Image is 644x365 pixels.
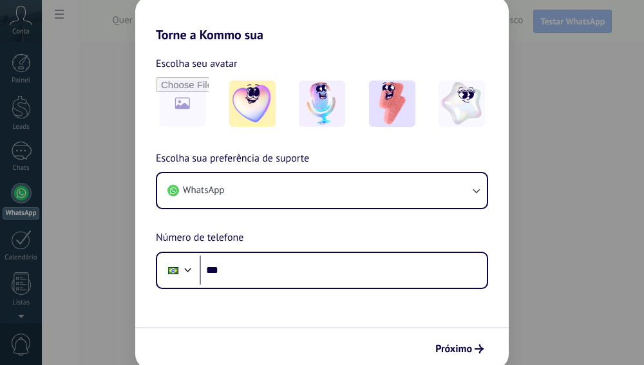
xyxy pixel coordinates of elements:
[156,55,238,72] span: Escolha seu avatar
[156,230,243,247] span: Número de telefone
[229,80,276,127] img: -1.jpeg
[369,80,415,127] img: -3.jpeg
[157,173,487,208] button: WhatsApp
[156,151,309,167] span: Escolha sua preferência de suporte
[439,80,485,127] img: -4.jpeg
[299,80,345,127] img: -2.jpeg
[161,257,185,284] div: Brazil: + 55
[435,344,472,353] span: Próximo
[430,338,489,360] button: Próximo
[183,184,224,197] span: WhatsApp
